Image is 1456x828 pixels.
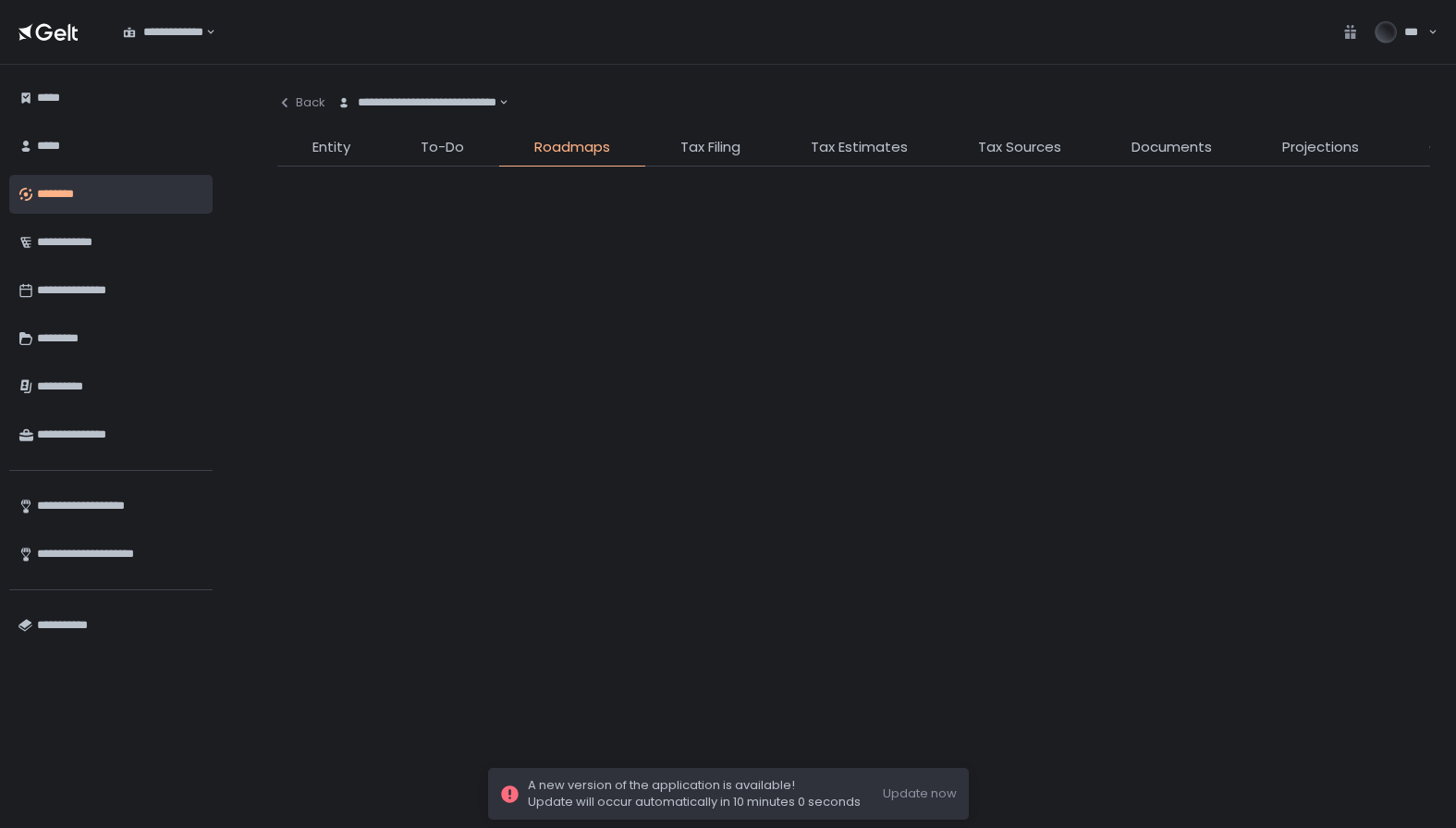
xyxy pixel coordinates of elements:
button: Update now [883,785,957,802]
div: Search for option [325,83,508,122]
span: Tax Sources [978,137,1061,158]
span: A new version of the application is available! Update will occur automatically in 10 minutes 0 se... [528,777,861,810]
button: Back [277,83,325,122]
span: Projections [1282,137,1359,158]
div: Search for option [111,13,215,52]
span: Entity [312,137,350,158]
span: To-Do [421,137,464,158]
input: Search for option [203,23,204,42]
span: Roadmaps [534,137,610,158]
span: Documents [1132,137,1212,158]
input: Search for option [496,93,497,112]
span: Tax Filing [680,137,740,158]
div: Back [277,94,325,111]
span: Tax Estimates [811,137,908,158]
